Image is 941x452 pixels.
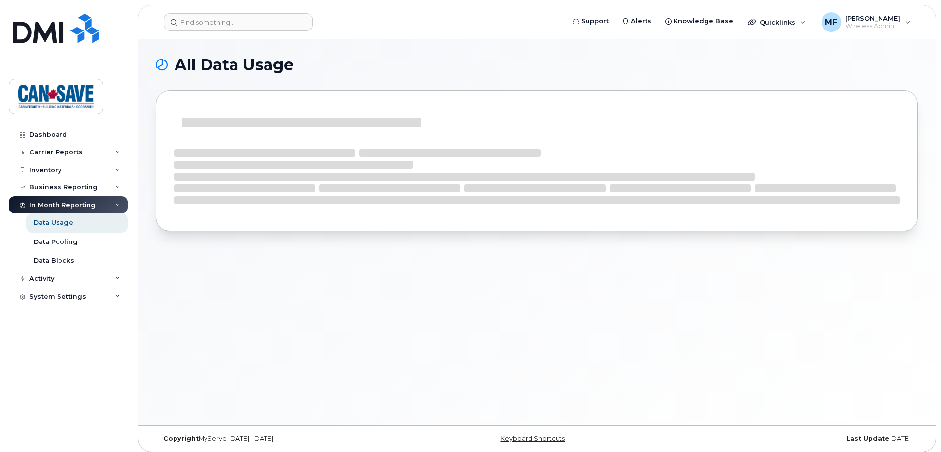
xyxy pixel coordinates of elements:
[163,435,199,442] strong: Copyright
[500,435,565,442] a: Keyboard Shortcuts
[156,435,410,443] div: MyServe [DATE]–[DATE]
[175,58,294,72] span: All Data Usage
[664,435,918,443] div: [DATE]
[846,435,889,442] strong: Last Update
